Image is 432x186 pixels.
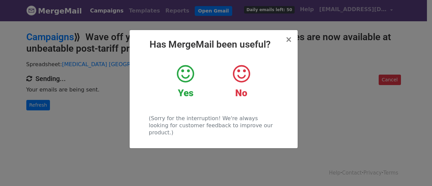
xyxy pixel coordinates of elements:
strong: No [235,87,247,99]
h2: Has MergeMail been useful? [135,39,292,50]
a: No [218,64,264,99]
span: × [285,35,292,44]
strong: Yes [178,87,193,99]
a: Yes [163,64,208,99]
button: Close [285,35,292,44]
p: (Sorry for the interruption! We're always looking for customer feedback to improve our product.) [149,115,278,136]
